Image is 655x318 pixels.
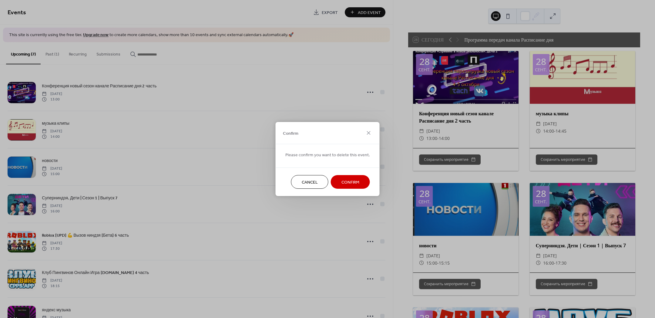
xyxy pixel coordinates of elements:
[283,130,298,137] span: Confirm
[341,179,359,186] span: Confirm
[291,175,328,189] button: Cancel
[302,179,318,186] span: Cancel
[331,175,370,189] button: Confirm
[285,152,370,158] span: Please confirm you want to delete this event.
